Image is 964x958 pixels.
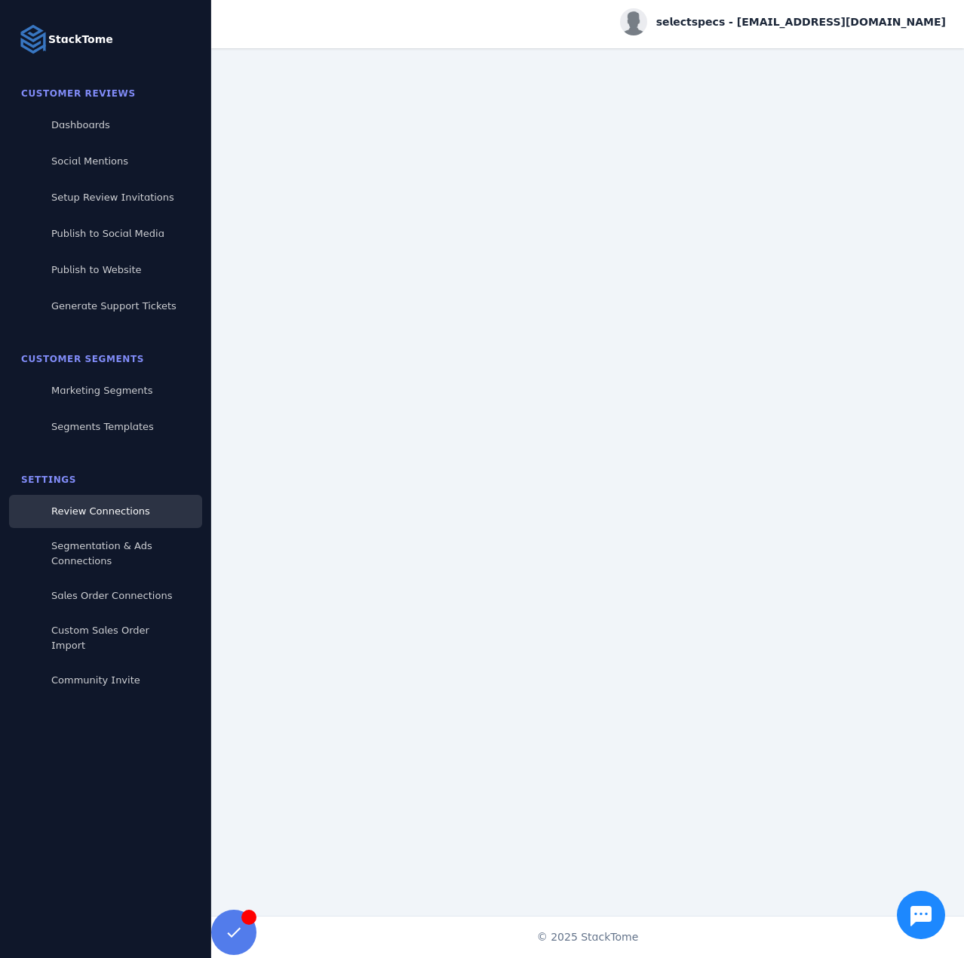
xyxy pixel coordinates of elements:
a: Review Connections [9,495,202,528]
a: Generate Support Tickets [9,290,202,323]
strong: StackTome [48,32,113,48]
a: Segments Templates [9,410,202,444]
span: Publish to Social Media [51,228,164,239]
img: profile.jpg [620,8,647,35]
span: Dashboards [51,119,110,130]
span: Review Connections [51,505,150,517]
span: Setup Review Invitations [51,192,174,203]
span: Publish to Website [51,264,141,275]
span: Community Invite [51,674,140,686]
span: Customer Reviews [21,88,136,99]
span: Settings [21,474,76,485]
a: Publish to Social Media [9,217,202,250]
a: Segmentation & Ads Connections [9,531,202,576]
span: Custom Sales Order Import [51,625,149,651]
span: selectspecs - [EMAIL_ADDRESS][DOMAIN_NAME] [656,14,946,30]
span: Customer Segments [21,354,144,364]
a: Community Invite [9,664,202,697]
a: Marketing Segments [9,374,202,407]
img: Logo image [18,24,48,54]
span: © 2025 StackTome [537,929,639,945]
a: Publish to Website [9,253,202,287]
span: Generate Support Tickets [51,300,177,312]
span: Segmentation & Ads Connections [51,540,152,567]
button: selectspecs - [EMAIL_ADDRESS][DOMAIN_NAME] [620,8,946,35]
span: Sales Order Connections [51,590,172,601]
span: Social Mentions [51,155,128,167]
span: Marketing Segments [51,385,152,396]
a: Sales Order Connections [9,579,202,613]
span: Segments Templates [51,421,154,432]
